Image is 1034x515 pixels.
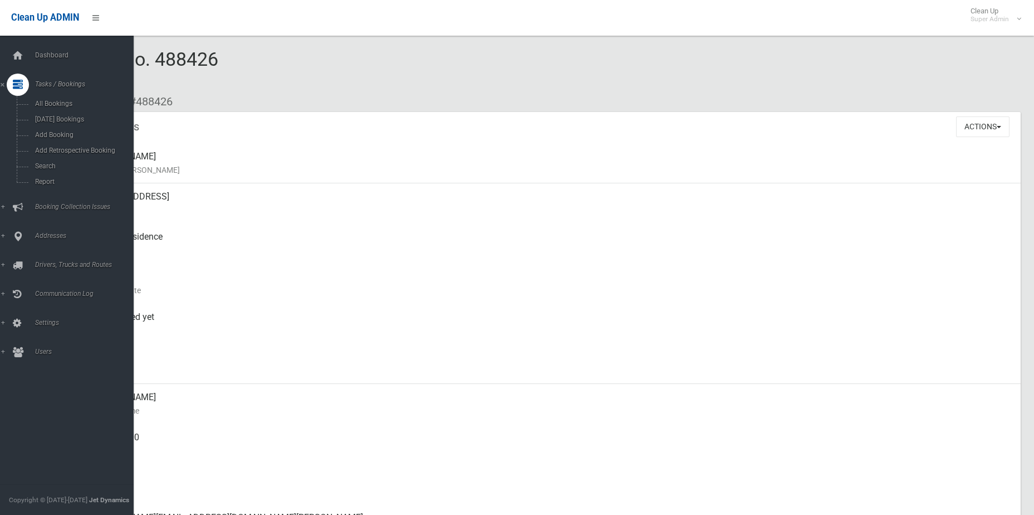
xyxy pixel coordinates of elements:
span: Report [32,178,133,186]
small: Name of [PERSON_NAME] [89,163,1012,177]
span: Users [32,348,142,356]
div: [DATE] [89,344,1012,384]
div: [PERSON_NAME] [89,384,1012,424]
div: Not collected yet [89,304,1012,344]
small: Mobile [89,444,1012,458]
span: Booking No. 488426 [49,48,218,91]
small: Collection Date [89,284,1012,297]
div: 0420649200 [89,424,1012,464]
small: Address [89,203,1012,217]
small: Pickup Point [89,244,1012,257]
small: Collected At [89,324,1012,337]
small: Zone [89,364,1012,377]
div: [DATE] [89,264,1012,304]
span: Add Retrospective Booking [32,147,133,154]
span: Dashboard [32,51,142,59]
div: None given [89,464,1012,504]
div: [PERSON_NAME] [89,143,1012,183]
span: Clean Up [965,7,1020,23]
span: [DATE] Bookings [32,115,133,123]
span: Booking Collection Issues [32,203,142,211]
small: Super Admin [971,15,1009,23]
span: Drivers, Trucks and Routes [32,261,142,269]
small: Contact Name [89,404,1012,417]
span: All Bookings [32,100,133,108]
span: Tasks / Bookings [32,80,142,88]
span: Copyright © [DATE]-[DATE] [9,496,87,504]
small: Landline [89,484,1012,498]
span: Settings [32,319,142,327]
strong: Jet Dynamics [89,496,129,504]
span: Communication Log [32,290,142,298]
button: Actions [956,116,1010,137]
div: [STREET_ADDRESS] [89,183,1012,224]
span: Add Booking [32,131,133,139]
span: Addresses [32,232,142,240]
li: #488426 [121,91,173,112]
div: Front of Residence [89,224,1012,264]
span: Search [32,162,133,170]
span: Clean Up ADMIN [11,12,79,23]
